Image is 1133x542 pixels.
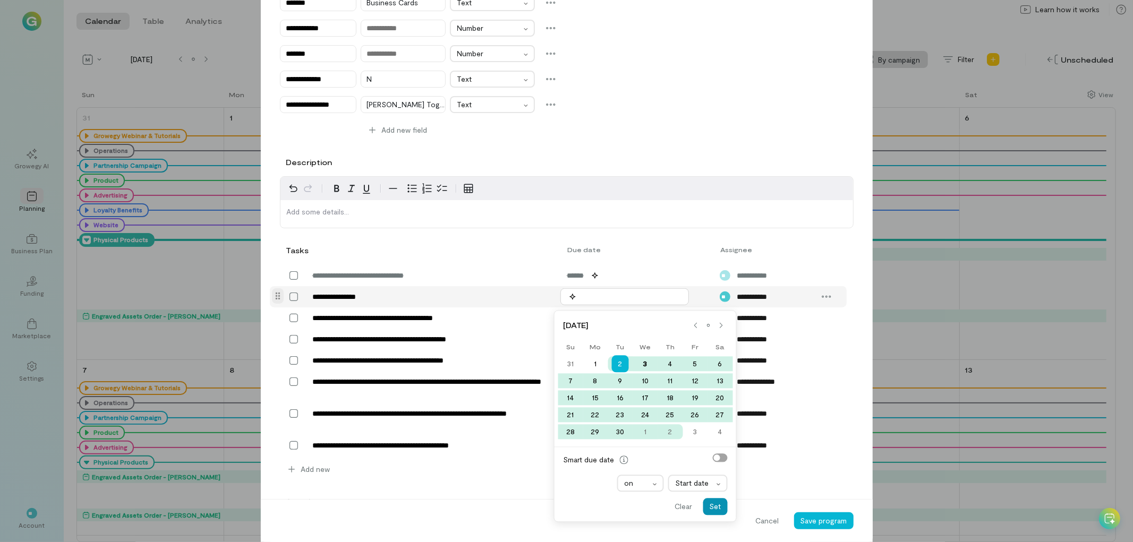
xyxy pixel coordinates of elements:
[608,340,633,355] div: Tu
[683,425,708,440] div: Choose Friday, October 3rd, 2025
[676,478,713,489] span: Start date
[683,374,708,389] div: 12
[558,357,583,372] div: Choose Sunday, August 31st, 2025
[558,408,583,423] div: 21
[633,374,658,389] div: Choose Wednesday, September 10th, 2025
[658,408,683,423] div: 25
[683,340,708,355] div: Fr
[561,245,714,254] div: Due date
[608,357,633,372] div: Choose Tuesday, September 2nd, 2025
[280,200,853,228] div: editable markdown
[708,408,732,423] div: Choose Saturday, September 27th, 2025
[583,374,608,389] div: 8
[583,391,608,406] div: Choose Monday, September 15th, 2025
[683,391,708,406] div: 19
[708,374,732,389] div: Choose Saturday, September 13th, 2025
[405,181,449,196] div: toggle group
[658,425,683,440] div: Choose Thursday, October 2nd, 2025
[658,408,683,423] div: Choose Thursday, September 25th, 2025
[658,357,683,372] div: 4
[658,374,683,389] div: 11
[344,181,359,196] button: Italic
[608,425,633,440] div: Choose Tuesday, September 30th, 2025
[683,357,708,372] div: Choose Friday, September 5th, 2025
[625,478,650,489] span: on
[558,408,583,423] div: Choose Sunday, September 21st, 2025
[558,425,583,440] div: Choose Sunday, September 28th, 2025
[708,408,732,423] div: 27
[420,181,435,196] button: Numbered list
[708,391,732,406] div: 20
[633,391,658,406] div: Choose Wednesday, September 17th, 2025
[708,340,732,355] div: Sa
[608,374,633,389] div: 9
[608,408,633,423] div: 23
[286,245,306,256] div: Tasks
[633,425,658,440] div: Choose Wednesday, October 1st, 2025
[286,157,333,168] label: Description
[583,374,608,389] div: Choose Monday, September 8th, 2025
[658,425,683,440] div: 2
[608,408,633,423] div: Choose Tuesday, September 23rd, 2025
[794,512,854,529] button: Save program
[683,408,708,423] div: Choose Friday, September 26th, 2025
[708,357,732,372] div: 6
[633,374,658,389] div: 10
[558,374,583,389] div: 7
[558,391,583,406] div: Choose Sunday, September 14th, 2025
[583,425,608,440] div: 29
[658,357,683,372] div: Choose Thursday, September 4th, 2025
[683,357,708,372] div: 5
[558,374,583,389] div: Choose Sunday, September 7th, 2025
[608,425,633,440] div: 30
[612,356,629,373] div: 2
[708,374,732,389] div: 13
[583,357,608,372] div: Choose Monday, September 1st, 2025
[683,391,708,406] div: Choose Friday, September 19th, 2025
[583,340,608,355] div: Mo
[329,181,344,196] button: Bold
[633,391,658,406] div: 17
[558,391,583,406] div: 14
[286,496,339,507] label: Attachments
[658,340,683,355] div: Th
[633,357,658,372] div: 3
[608,391,633,406] div: 16
[658,374,683,389] div: Choose Thursday, September 11th, 2025
[800,516,847,525] span: Save program
[714,245,815,254] div: Assignee
[286,181,301,196] button: Undo Ctrl+Z
[633,340,658,355] div: We
[756,515,779,526] span: Cancel
[616,452,633,469] button: Smart due date
[708,357,732,372] div: Choose Saturday, September 6th, 2025
[608,374,633,389] div: Choose Tuesday, September 9th, 2025
[633,425,658,440] div: 1
[361,99,445,110] div: [PERSON_NAME] Together Mpowering Innovation [STREET_ADDRESS][PERSON_NAME]
[359,181,374,196] button: Underline
[583,357,608,372] div: 1
[608,391,633,406] div: Choose Tuesday, September 16th, 2025
[563,455,615,466] div: Smart due date
[675,502,693,512] span: Clear
[301,464,330,475] span: Add new
[583,408,608,423] div: 22
[633,408,658,423] div: 24
[361,74,372,84] div: N
[583,391,608,406] div: 15
[405,181,420,196] button: Bulleted list
[658,391,683,406] div: Choose Thursday, September 18th, 2025
[683,408,708,423] div: 26
[558,340,583,355] div: Su
[703,498,728,515] button: Set
[683,425,708,440] div: 3
[382,125,428,135] span: Add new field
[708,425,732,440] div: 4
[708,425,732,440] div: Choose Saturday, October 4th, 2025
[583,408,608,423] div: Choose Monday, September 22nd, 2025
[558,425,583,440] div: 28
[633,408,658,423] div: Choose Wednesday, September 24th, 2025
[435,181,449,196] button: Check list
[563,321,689,331] span: [DATE]
[558,357,583,372] div: 31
